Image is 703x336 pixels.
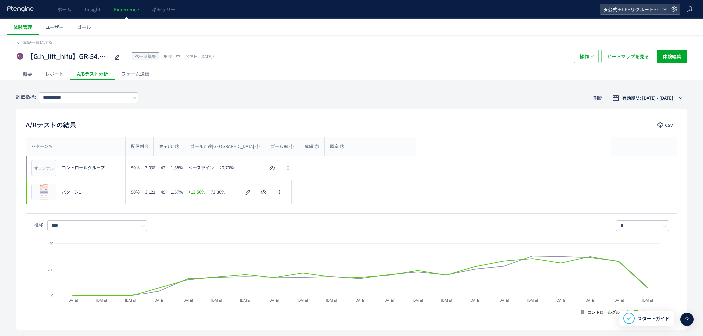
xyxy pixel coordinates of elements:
div: 3,121 [140,180,155,204]
span: ホーム [57,6,71,13]
h2: A/Bテストの結果 [26,120,76,130]
span: [DATE]） [183,53,216,59]
span: ベースライン [188,165,214,171]
text: [DATE] [67,299,78,302]
span: Experience [114,6,139,13]
text: [DATE] [269,299,279,302]
span: CSV [665,120,673,130]
span: 1.38% [171,164,183,171]
span: 評価指標: [16,93,36,100]
text: 0 [51,294,53,298]
div: 49 [155,180,165,204]
span: 勝率 [330,143,344,150]
span: スタートガイド [637,315,670,322]
text: [DATE] [211,299,222,302]
text: [DATE] [614,299,624,302]
text: [DATE] [384,299,394,302]
div: 3,038 [140,156,155,180]
text: [DATE] [326,299,337,302]
span: 有効期間: [DATE] - [DATE] [622,95,673,101]
div: 概要 [16,67,39,80]
text: [DATE] [441,299,452,302]
div: 50% [126,156,140,180]
span: 【G:h_lift_hifu】GR-54.ソノクイーン_コンテンツ検証 [27,52,110,61]
span: +13.56% [188,189,205,195]
text: [DATE] [182,299,193,302]
span: 1.57% [171,189,183,195]
span: 表示UU [159,143,179,150]
span: 配信割合 [131,143,148,150]
span: ゴール率 [271,143,294,150]
span: パターン1 [62,189,81,195]
span: ギャラリー [152,6,175,13]
text: 200 [48,268,53,272]
span: 成績 [305,143,319,150]
text: [DATE] [355,299,365,302]
button: CSV [654,120,677,130]
span: Insight [85,6,101,13]
text: [DATE] [96,299,107,302]
div: 50% [126,180,140,204]
div: フォーム送信 [115,67,156,80]
div: A/Bテスト分析 [70,67,115,80]
div: 26.70% [214,156,234,180]
span: 体験管理 [13,24,32,30]
span: ★公式＋LP+リクルート+BS+FastNail+TKBC [601,4,660,14]
span: 体験一覧に戻る [22,39,52,45]
span: ユーザー [45,24,64,30]
text: [DATE] [154,299,164,302]
text: [DATE] [297,299,308,302]
text: [DATE] [556,299,567,302]
text: [DATE] [240,299,251,302]
span: 停止中 [168,53,180,60]
span: ページ編集 [135,53,156,59]
button: 体験編集 [657,50,687,63]
button: 有効期間: [DATE] - [DATE] [608,93,687,103]
text: [DATE] [125,299,136,302]
span: コントロールグループ [62,165,105,171]
div: オリジナル [32,160,56,176]
span: 操作 [580,50,589,63]
span: (公開日: [184,53,199,59]
button: ヒートマップを見る [601,50,654,63]
span: 推移: [34,221,45,228]
div: 42 [155,156,165,180]
text: パターン1 [641,310,659,315]
span: パターン名 [31,143,52,150]
text: コントロールグループ [588,310,628,315]
text: [DATE] [585,299,595,302]
text: [DATE] [642,299,653,302]
span: 体験編集 [663,50,681,63]
div: レポート [39,67,70,80]
span: ゴール [77,24,91,30]
img: df94c0bcec463dba00d45124436e246d1755223436280.jpeg [32,184,56,200]
text: [DATE] [527,299,538,302]
button: 操作 [574,50,599,63]
text: [DATE] [470,299,480,302]
span: ゴール到達[GEOGRAPHIC_DATA] [190,143,260,150]
text: [DATE] [499,299,509,302]
span: 期間： [593,92,607,103]
text: 400 [48,242,53,246]
div: 73.30% [205,180,225,204]
text: [DATE] [412,299,423,302]
span: ヒートマップを見る [607,50,649,63]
